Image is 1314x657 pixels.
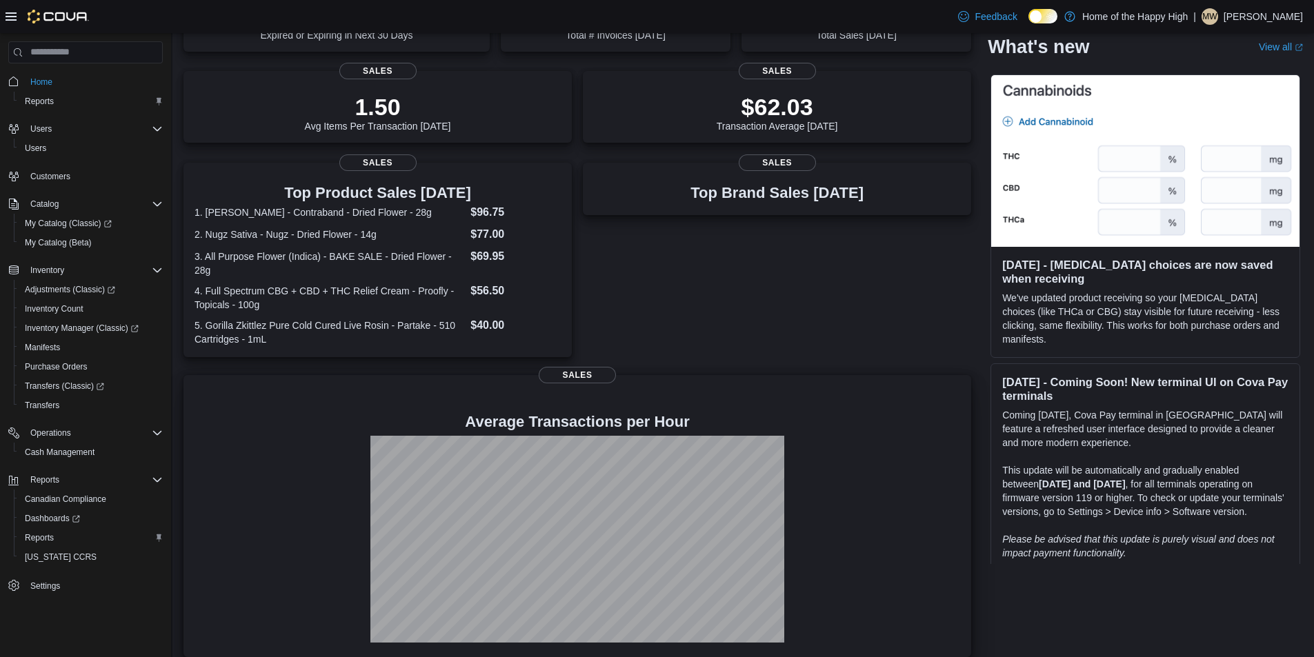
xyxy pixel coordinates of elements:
span: Manifests [19,339,163,356]
dd: $56.50 [470,283,561,299]
a: Adjustments (Classic) [14,280,168,299]
span: Inventory Count [25,303,83,314]
button: Reports [14,528,168,547]
a: Manifests [19,339,66,356]
dt: 1. [PERSON_NAME] - Contraband - Dried Flower - 28g [195,205,465,219]
span: Reports [25,532,54,543]
span: Inventory Manager (Classic) [25,323,139,334]
button: Catalog [25,196,64,212]
p: 1.50 [305,93,451,121]
button: Settings [3,575,168,595]
span: Sales [339,154,417,171]
span: Transfers (Classic) [19,378,163,394]
a: Transfers (Classic) [19,378,110,394]
button: Reports [3,470,168,489]
button: Home [3,72,168,92]
button: Cash Management [14,443,168,462]
span: Canadian Compliance [25,494,106,505]
span: Reports [30,474,59,485]
dt: 4. Full Spectrum CBG + CBD + THC Relief Cream - Proofly - Topicals - 100g [195,284,465,312]
span: Reports [25,96,54,107]
h4: Average Transactions per Hour [195,414,960,430]
button: Reports [25,472,65,488]
span: Reports [19,93,163,110]
a: [US_STATE] CCRS [19,549,102,565]
span: My Catalog (Classic) [25,218,112,229]
div: Avg Items Per Transaction [DATE] [305,93,451,132]
span: Users [19,140,163,156]
span: Reports [19,529,163,546]
p: | [1193,8,1196,25]
span: Cash Management [25,447,94,458]
h3: [DATE] - [MEDICAL_DATA] choices are now saved when receiving [1002,258,1288,285]
span: Users [30,123,52,134]
span: Customers [25,168,163,185]
a: Reports [19,93,59,110]
img: Cova [28,10,89,23]
a: View allExternal link [1259,41,1303,52]
a: Inventory Manager (Classic) [14,319,168,338]
span: Transfers [25,400,59,411]
span: Users [25,121,163,137]
span: Customers [30,171,70,182]
button: My Catalog (Beta) [14,233,168,252]
span: Purchase Orders [19,358,163,375]
span: Operations [30,427,71,438]
div: Matthew Willison [1202,8,1218,25]
h2: What's new [988,36,1089,58]
span: Catalog [25,196,163,212]
em: Please be advised that this update is purely visual and does not impact payment functionality. [1002,534,1275,558]
dd: $69.95 [470,248,561,265]
a: Inventory Count [19,301,89,317]
button: Purchase Orders [14,357,168,376]
span: Users [25,143,46,154]
nav: Complex example [8,66,163,631]
dd: $96.75 [470,204,561,221]
span: Settings [30,580,60,592]
input: Dark Mode [1028,9,1057,23]
span: Dashboards [25,513,80,524]
a: Feedback [953,3,1022,30]
span: Reports [25,472,163,488]
span: Canadian Compliance [19,491,163,507]
span: Dark Mode [1028,23,1029,24]
strong: [DATE] and [DATE] [1039,478,1125,489]
button: Users [14,139,168,158]
dd: $77.00 [470,226,561,243]
a: Customers [25,168,76,185]
p: Coming [DATE], Cova Pay terminal in [GEOGRAPHIC_DATA] will feature a refreshed user interface des... [1002,408,1288,449]
button: Catalog [3,194,168,214]
span: Adjustments (Classic) [19,281,163,298]
span: Transfers [19,397,163,414]
dt: 3. All Purpose Flower (Indica) - BAKE SALE - Dried Flower - 28g [195,250,465,277]
p: [PERSON_NAME] [1224,8,1303,25]
h3: Top Product Sales [DATE] [195,185,561,201]
p: We've updated product receiving so your [MEDICAL_DATA] choices (like THCa or CBG) stay visible fo... [1002,291,1288,346]
button: Operations [25,425,77,441]
span: My Catalog (Classic) [19,215,163,232]
dt: 5. Gorilla Zkittlez Pure Cold Cured Live Rosin - Partake - 510 Cartridges - 1mL [195,319,465,346]
button: Inventory [3,261,168,280]
span: Operations [25,425,163,441]
span: Sales [739,63,816,79]
span: Sales [339,63,417,79]
button: Users [25,121,57,137]
button: Inventory Count [14,299,168,319]
span: Settings [25,576,163,594]
span: Home [25,73,163,90]
span: Home [30,77,52,88]
a: Reports [19,529,59,546]
span: MW [1202,8,1217,25]
a: Settings [25,578,66,594]
a: My Catalog (Beta) [19,234,97,251]
p: $62.03 [717,93,838,121]
span: Cash Management [19,444,163,461]
a: Inventory Manager (Classic) [19,320,144,336]
span: Transfers (Classic) [25,381,104,392]
span: Purchase Orders [25,361,88,372]
a: Users [19,140,52,156]
span: My Catalog (Beta) [25,237,92,248]
a: Canadian Compliance [19,491,112,507]
a: My Catalog (Classic) [14,214,168,233]
span: Adjustments (Classic) [25,284,115,295]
